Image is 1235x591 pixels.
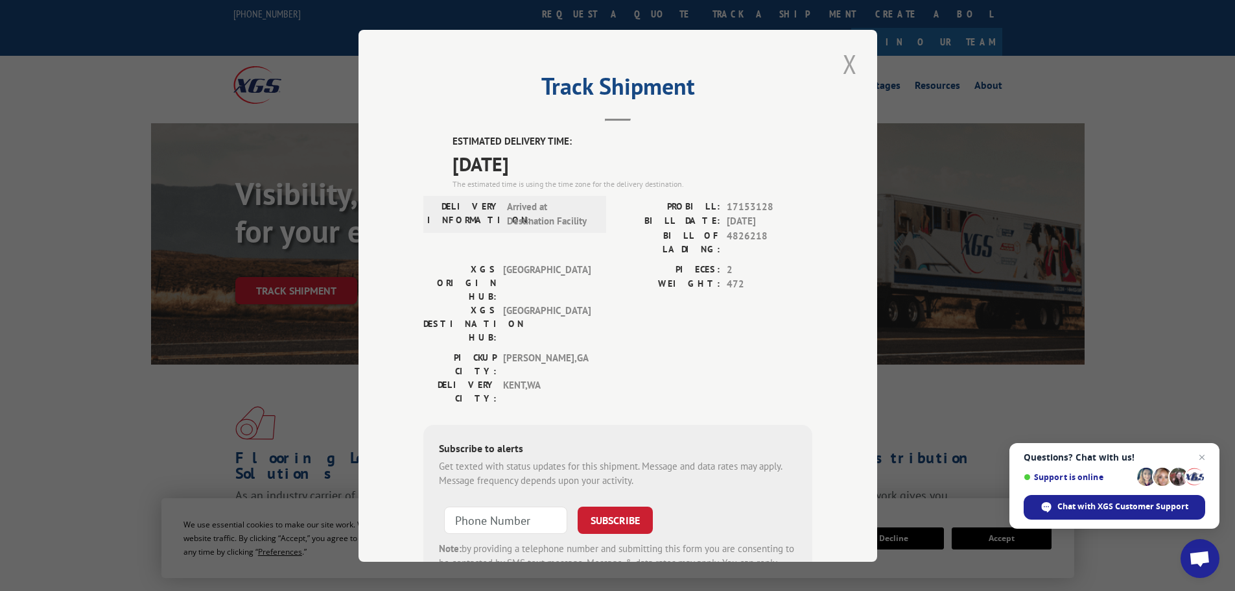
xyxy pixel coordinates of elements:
strong: Note: [439,542,462,554]
h2: Track Shipment [423,77,812,102]
label: DELIVERY INFORMATION: [427,199,500,228]
label: ESTIMATED DELIVERY TIME: [453,134,812,149]
span: Chat with XGS Customer Support [1057,501,1188,513]
span: Arrived at Destination Facility [507,199,594,228]
span: Chat with XGS Customer Support [1024,495,1205,520]
span: 2 [727,262,812,277]
span: 472 [727,277,812,292]
div: by providing a telephone number and submitting this form you are consenting to be contacted by SM... [439,541,797,585]
label: XGS ORIGIN HUB: [423,262,497,303]
label: XGS DESTINATION HUB: [423,303,497,344]
span: Questions? Chat with us! [1024,452,1205,463]
button: Close modal [839,46,861,82]
span: [PERSON_NAME] , GA [503,350,591,378]
span: 17153128 [727,199,812,214]
label: DELIVERY CITY: [423,378,497,405]
span: Support is online [1024,472,1133,482]
label: PICKUP CITY: [423,350,497,378]
div: Subscribe to alerts [439,440,797,459]
label: BILL OF LADING: [618,228,720,256]
div: Get texted with status updates for this shipment. Message and data rates may apply. Message frequ... [439,459,797,488]
a: Open chat [1181,539,1219,578]
span: KENT , WA [503,378,591,405]
span: [DATE] [727,214,812,229]
span: [GEOGRAPHIC_DATA] [503,303,591,344]
span: [DATE] [453,149,812,178]
label: BILL DATE: [618,214,720,229]
label: WEIGHT: [618,277,720,292]
button: SUBSCRIBE [578,506,653,533]
input: Phone Number [444,506,567,533]
label: PROBILL: [618,199,720,214]
label: PIECES: [618,262,720,277]
span: 4826218 [727,228,812,256]
div: The estimated time is using the time zone for the delivery destination. [453,178,812,189]
span: [GEOGRAPHIC_DATA] [503,262,591,303]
